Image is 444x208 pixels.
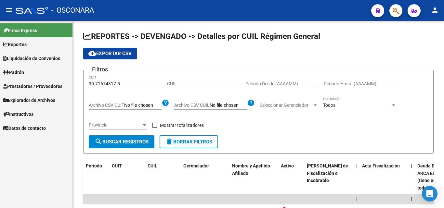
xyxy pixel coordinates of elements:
h3: Filtros [89,65,111,74]
span: Archivo CSV CUIT [89,103,124,108]
datatable-header-cell: Gerenciador [181,159,229,195]
datatable-header-cell: | [353,159,359,195]
datatable-header-cell: CUIT [109,159,145,195]
span: Activo [281,163,294,168]
span: Instructivos [3,111,33,118]
span: Exportar CSV [88,51,132,56]
span: Período [86,163,102,168]
div: Open Intercom Messenger [422,186,437,202]
span: | [356,196,357,202]
input: Archivo CSV CUIL [210,103,247,108]
mat-icon: menu [5,6,13,14]
span: Liquidación de Convenios [3,55,60,62]
span: | [356,163,357,168]
input: Archivo CSV CUIT [124,103,162,108]
mat-icon: delete [165,138,173,145]
mat-icon: help [162,99,169,107]
span: [PERSON_NAME] de Fiscalización e Incobrable [307,163,348,183]
button: Exportar CSV [83,48,137,59]
span: Buscar Registros [95,139,149,145]
span: CUIL [148,163,157,168]
span: Todos [323,103,335,108]
mat-icon: help [247,99,255,107]
span: Datos de contacto [3,125,46,132]
datatable-header-cell: Nombre y Apellido Afiliado [229,159,278,195]
span: Mostrar totalizadores [160,121,204,129]
datatable-header-cell: Período [83,159,109,195]
span: | [411,196,412,202]
mat-icon: search [95,138,102,145]
button: Borrar Filtros [160,135,218,148]
span: Prestadores / Proveedores [3,83,62,90]
span: Reportes [3,41,27,48]
span: REPORTES -> DEVENGADO -> Detalles por CUIL Régimen General [83,32,320,41]
datatable-header-cell: Activo [278,159,304,195]
span: Acta Fiscalización [362,163,400,168]
span: Seleccionar Gerenciador [260,103,312,108]
span: Archivo CSV CUIL [174,103,210,108]
mat-icon: cloud_download [88,49,96,57]
span: | [411,163,412,168]
span: CUIT [112,163,122,168]
span: Gerenciador [183,163,209,168]
datatable-header-cell: CUIL [145,159,181,195]
span: Borrar Filtros [165,139,212,145]
mat-icon: person [431,6,439,14]
datatable-header-cell: Deuda Bruta Neto de Fiscalización e Incobrable [304,159,353,195]
span: Firma Express [3,27,37,34]
span: Explorador de Archivos [3,97,55,104]
span: Nombre y Apellido Afiliado [232,163,270,176]
span: Padrón [3,69,24,76]
datatable-header-cell: | [408,159,415,195]
datatable-header-cell: Acta Fiscalización [359,159,408,195]
span: Provincia [89,122,141,128]
span: - OSCONARA [51,3,94,18]
button: Buscar Registros [89,135,154,148]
